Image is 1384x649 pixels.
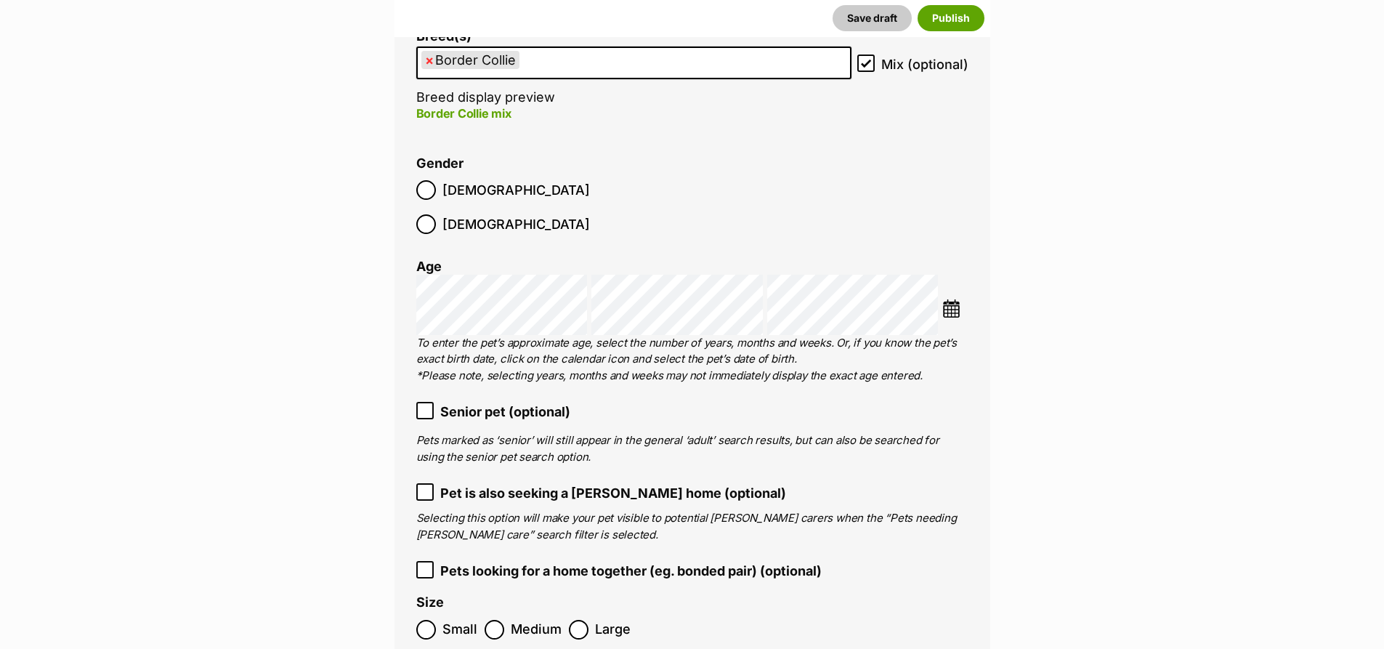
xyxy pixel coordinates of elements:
[595,620,631,640] span: Large
[416,29,851,137] li: Breed display preview
[416,105,851,122] p: Border Collie mix
[416,156,464,172] label: Gender
[942,299,960,318] img: ...
[440,561,822,581] span: Pets looking for a home together (eg. bonded pair) (optional)
[442,214,590,234] span: [DEMOGRAPHIC_DATA]
[421,51,519,69] li: Border Collie
[511,620,562,640] span: Medium
[425,51,434,69] span: ×
[881,55,968,74] span: Mix (optional)
[416,335,968,384] p: To enter the pet’s approximate age, select the number of years, months and weeks. Or, if you know...
[833,5,912,31] button: Save draft
[442,620,477,640] span: Small
[918,5,984,31] button: Publish
[440,402,570,422] span: Senior pet (optional)
[416,510,968,543] p: Selecting this option will make your pet visible to potential [PERSON_NAME] carers when the “Pets...
[442,180,590,200] span: [DEMOGRAPHIC_DATA]
[416,432,968,465] p: Pets marked as ‘senior’ will still appear in the general ‘adult’ search results, but can also be ...
[440,483,786,503] span: Pet is also seeking a [PERSON_NAME] home (optional)
[416,595,444,610] label: Size
[416,259,442,274] label: Age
